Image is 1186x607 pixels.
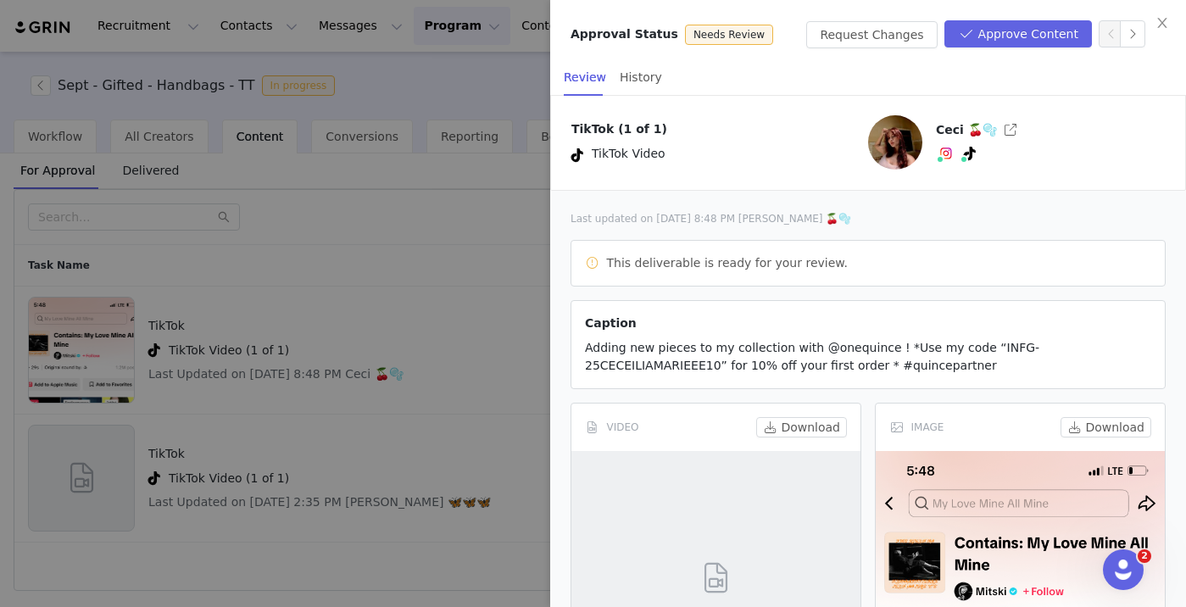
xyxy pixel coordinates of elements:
iframe: Intercom live chat [1103,549,1144,590]
button: Download [1061,417,1151,437]
span: VIDEO [607,420,639,435]
img: 2e1f3435-2e17-43aa-8947-8f9b1f4687c3.jpg [868,115,922,170]
div: Last updated on [DATE] 8:48 PM [PERSON_NAME] 🍒🫧 [571,211,1166,226]
span: TikTok Video [592,145,665,165]
button: Download [756,417,847,437]
span: 2 [1138,549,1151,563]
p: Caption [585,315,1151,332]
span: Adding new pieces to my collection with @onequince ! *Use my code “INFG-25CECEILIAMARIEEE10” for ... [585,341,1039,372]
img: instagram.svg [939,147,953,160]
span: IMAGE [911,420,944,435]
article: This deliverable is ready for your review. [571,240,1166,287]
